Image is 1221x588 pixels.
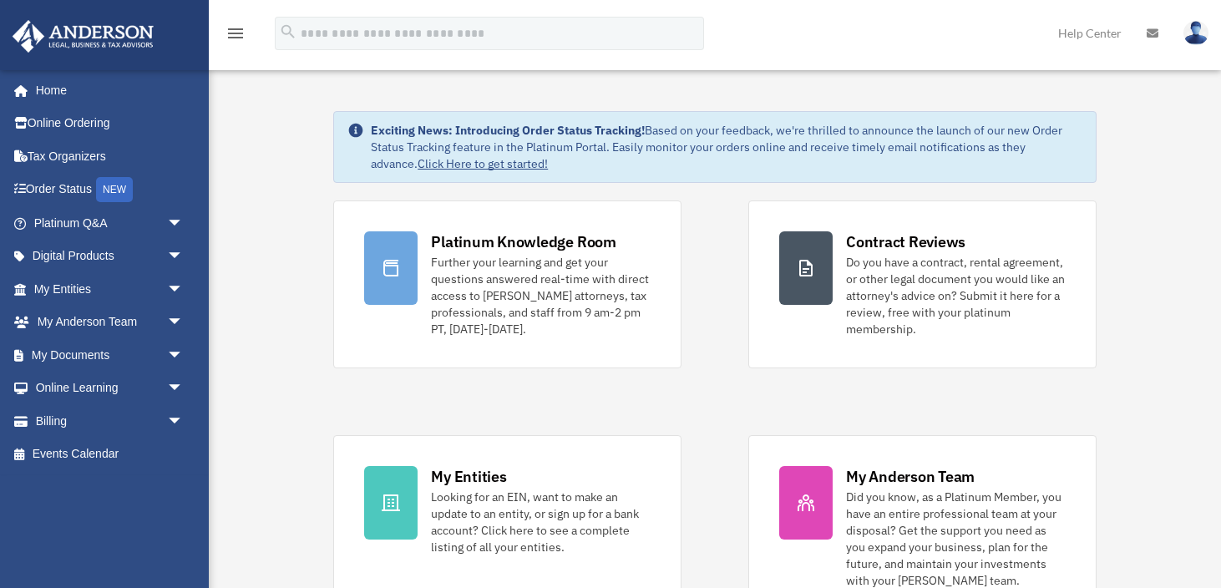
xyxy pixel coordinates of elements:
span: arrow_drop_down [167,372,200,406]
span: arrow_drop_down [167,272,200,307]
a: Platinum Q&Aarrow_drop_down [12,206,209,240]
div: Do you have a contract, rental agreement, or other legal document you would like an attorney's ad... [846,254,1066,337]
img: Anderson Advisors Platinum Portal [8,20,159,53]
div: My Entities [431,466,506,487]
strong: Exciting News: Introducing Order Status Tracking! [371,123,645,138]
div: My Anderson Team [846,466,975,487]
span: arrow_drop_down [167,404,200,438]
a: Tax Organizers [12,139,209,173]
span: arrow_drop_down [167,338,200,373]
a: My Documentsarrow_drop_down [12,338,209,372]
div: Contract Reviews [846,231,965,252]
a: Home [12,73,200,107]
a: Contract Reviews Do you have a contract, rental agreement, or other legal document you would like... [748,200,1097,368]
span: arrow_drop_down [167,306,200,340]
a: Online Ordering [12,107,209,140]
a: My Anderson Teamarrow_drop_down [12,306,209,339]
a: My Entitiesarrow_drop_down [12,272,209,306]
a: Click Here to get started! [418,156,548,171]
a: menu [225,29,246,43]
a: Billingarrow_drop_down [12,404,209,438]
div: NEW [96,177,133,202]
a: Digital Productsarrow_drop_down [12,240,209,273]
a: Platinum Knowledge Room Further your learning and get your questions answered real-time with dire... [333,200,681,368]
i: search [279,23,297,41]
a: Events Calendar [12,438,209,471]
i: menu [225,23,246,43]
div: Platinum Knowledge Room [431,231,616,252]
div: Based on your feedback, we're thrilled to announce the launch of our new Order Status Tracking fe... [371,122,1082,172]
span: arrow_drop_down [167,206,200,241]
div: Further your learning and get your questions answered real-time with direct access to [PERSON_NAM... [431,254,651,337]
a: Order StatusNEW [12,173,209,207]
img: User Pic [1183,21,1208,45]
span: arrow_drop_down [167,240,200,274]
a: Online Learningarrow_drop_down [12,372,209,405]
div: Looking for an EIN, want to make an update to an entity, or sign up for a bank account? Click her... [431,489,651,555]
